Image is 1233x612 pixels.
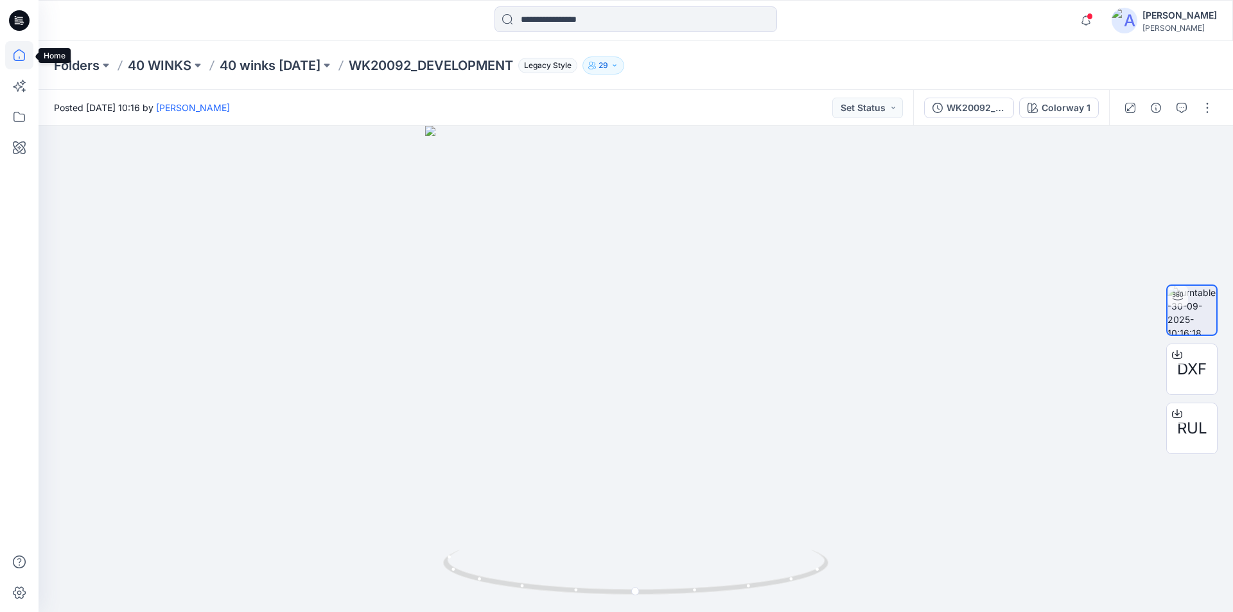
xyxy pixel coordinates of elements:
span: DXF [1177,358,1207,381]
img: avatar [1112,8,1137,33]
span: Posted [DATE] 10:16 by [54,101,230,114]
div: [PERSON_NAME] [1142,23,1217,33]
button: Details [1146,98,1166,118]
button: WK20092_DEVELOPMENT [924,98,1014,118]
div: [PERSON_NAME] [1142,8,1217,23]
button: Legacy Style [513,57,577,74]
button: 29 [582,57,624,74]
a: 40 winks [DATE] [220,57,320,74]
div: Colorway 1 [1042,101,1090,115]
span: Legacy Style [518,58,577,73]
span: RUL [1177,417,1207,440]
a: [PERSON_NAME] [156,102,230,113]
button: Colorway 1 [1019,98,1099,118]
a: 40 WINKS [128,57,191,74]
div: WK20092_DEVELOPMENT [947,101,1006,115]
p: 29 [599,58,608,73]
img: eyJhbGciOiJIUzI1NiIsImtpZCI6IjAiLCJzbHQiOiJzZXMiLCJ0eXAiOiJKV1QifQ.eyJkYXRhIjp7InR5cGUiOiJzdG9yYW... [425,126,846,612]
p: WK20092_DEVELOPMENT [349,57,513,74]
img: turntable-30-09-2025-10:16:18 [1167,286,1216,335]
a: Folders [54,57,100,74]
